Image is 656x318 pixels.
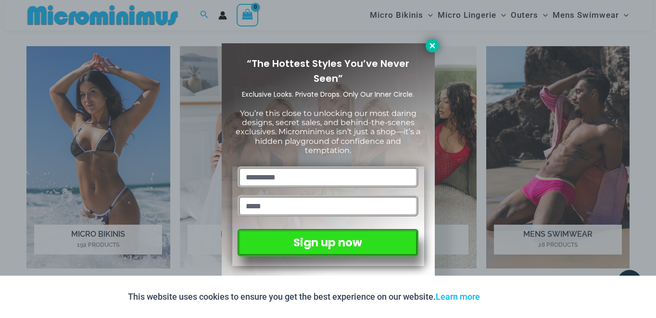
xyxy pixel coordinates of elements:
[426,39,439,52] button: Close
[236,109,420,155] span: You’re this close to unlocking our most daring designs, secret sales, and behind-the-scenes exclu...
[436,292,480,302] a: Learn more
[238,229,418,256] button: Sign up now
[242,89,414,99] span: Exclusive Looks. Private Drops. Only Our Inner Circle.
[247,57,409,85] span: “The Hottest Styles You’ve Never Seen”
[487,285,528,308] button: Accept
[128,290,480,304] p: This website uses cookies to ensure you get the best experience on our website.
